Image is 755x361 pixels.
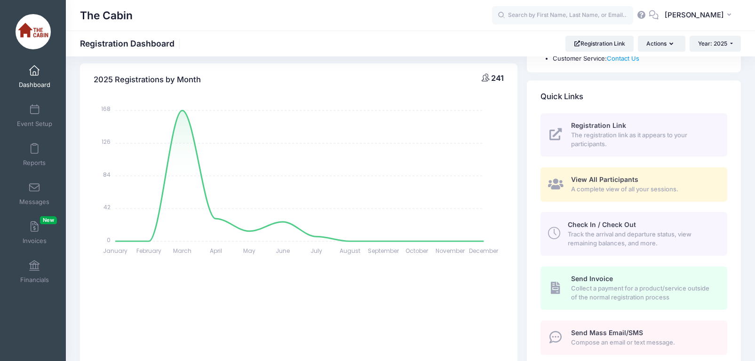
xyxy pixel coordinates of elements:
[340,247,360,255] tspan: August
[80,5,133,26] h1: The Cabin
[12,99,57,132] a: Event Setup
[638,36,685,52] button: Actions
[103,247,127,255] tspan: January
[368,247,399,255] tspan: September
[12,177,57,210] a: Messages
[276,247,290,255] tspan: June
[665,10,724,20] span: [PERSON_NAME]
[101,105,111,113] tspan: 168
[23,159,46,167] span: Reports
[436,247,466,255] tspan: November
[243,247,255,255] tspan: May
[568,220,636,228] span: Check In / Check Out
[540,267,727,310] a: Send Invoice Collect a payment for a product/service outside of the normal registration process
[12,60,57,93] a: Dashboard
[571,275,613,283] span: Send Invoice
[607,55,639,62] a: Contact Us
[571,175,638,183] span: View All Participants
[12,216,57,249] a: InvoicesNew
[210,247,222,255] tspan: April
[136,247,161,255] tspan: February
[19,198,49,206] span: Messages
[571,329,643,337] span: Send Mass Email/SMS
[12,255,57,288] a: Financials
[553,54,727,63] li: Customer Service:
[492,6,633,25] input: Search by First Name, Last Name, or Email...
[568,230,716,248] span: Track the arrival and departure status, view remaining balances, and more.
[571,131,716,149] span: The registration link as it appears to your participants.
[690,36,741,52] button: Year: 2025
[12,138,57,171] a: Reports
[103,170,111,178] tspan: 84
[540,212,727,255] a: Check In / Check Out Track the arrival and departure status, view remaining balances, and more.
[571,185,716,194] span: A complete view of all your sessions.
[173,247,191,255] tspan: March
[17,120,52,128] span: Event Setup
[469,247,499,255] tspan: December
[571,284,716,302] span: Collect a payment for a product/service outside of the normal registration process
[23,237,47,245] span: Invoices
[540,113,727,157] a: Registration Link The registration link as it appears to your participants.
[571,338,716,347] span: Compose an email or text message.
[540,321,727,355] a: Send Mass Email/SMS Compose an email or text message.
[659,5,741,26] button: [PERSON_NAME]
[103,203,111,211] tspan: 42
[107,235,111,243] tspan: 0
[80,39,183,48] h1: Registration Dashboard
[94,66,201,93] h4: 2025 Registrations by Month
[540,167,727,202] a: View All Participants A complete view of all your sessions.
[405,247,429,255] tspan: October
[698,40,727,47] span: Year: 2025
[40,216,57,224] span: New
[16,14,51,49] img: The Cabin
[19,81,50,89] span: Dashboard
[540,83,583,110] h4: Quick Links
[571,121,626,129] span: Registration Link
[491,73,504,83] span: 241
[565,36,634,52] a: Registration Link
[20,276,49,284] span: Financials
[310,247,322,255] tspan: July
[102,138,111,146] tspan: 126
